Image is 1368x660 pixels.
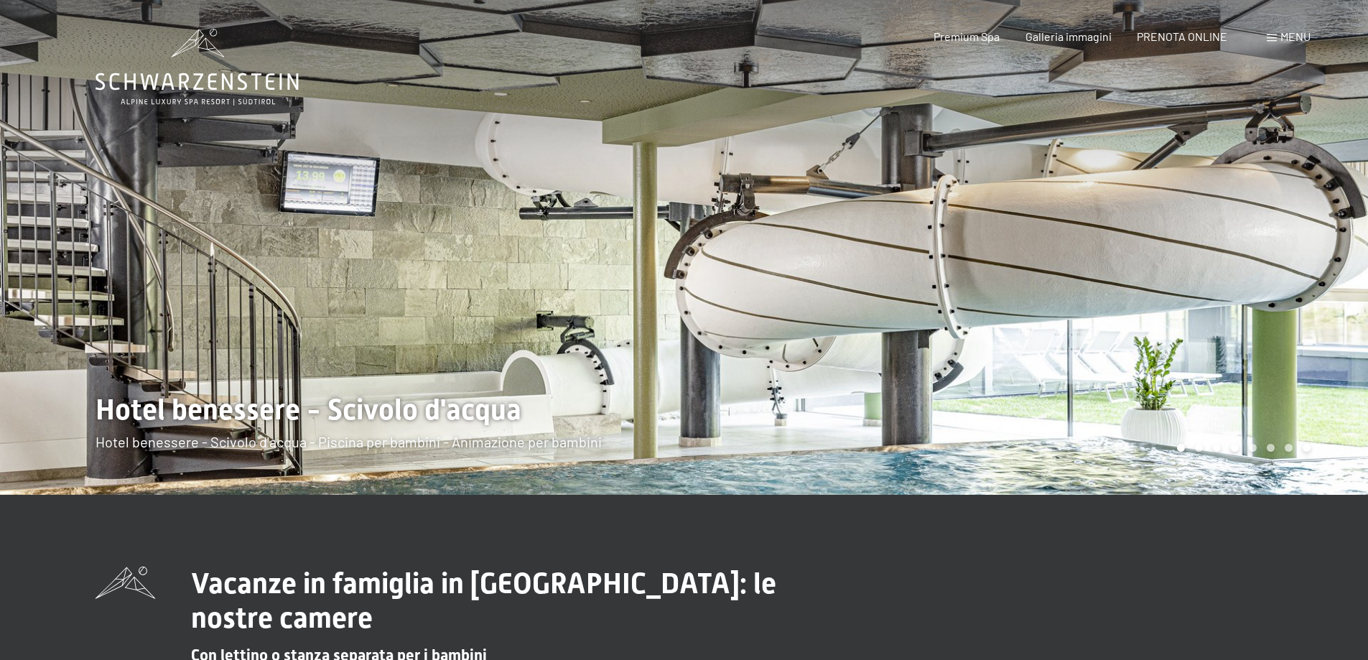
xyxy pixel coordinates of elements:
[191,567,776,635] span: Vacanze in famiglia in [GEOGRAPHIC_DATA]: le nostre camere
[1172,444,1311,452] div: Carousel Pagination
[1213,444,1221,452] div: Carousel Page 3
[1280,29,1311,43] span: Menu
[1195,444,1203,452] div: Carousel Page 2
[1177,444,1185,452] div: Carousel Page 1 (Current Slide)
[1249,444,1257,452] div: Carousel Page 5
[1231,444,1239,452] div: Carousel Page 4
[934,29,1000,43] a: Premium Spa
[1025,29,1112,43] a: Galleria immagini
[1303,444,1311,452] div: Carousel Page 8
[1267,444,1275,452] div: Carousel Page 6
[1137,29,1227,43] a: PRENOTA ONLINE
[1285,444,1293,452] div: Carousel Page 7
